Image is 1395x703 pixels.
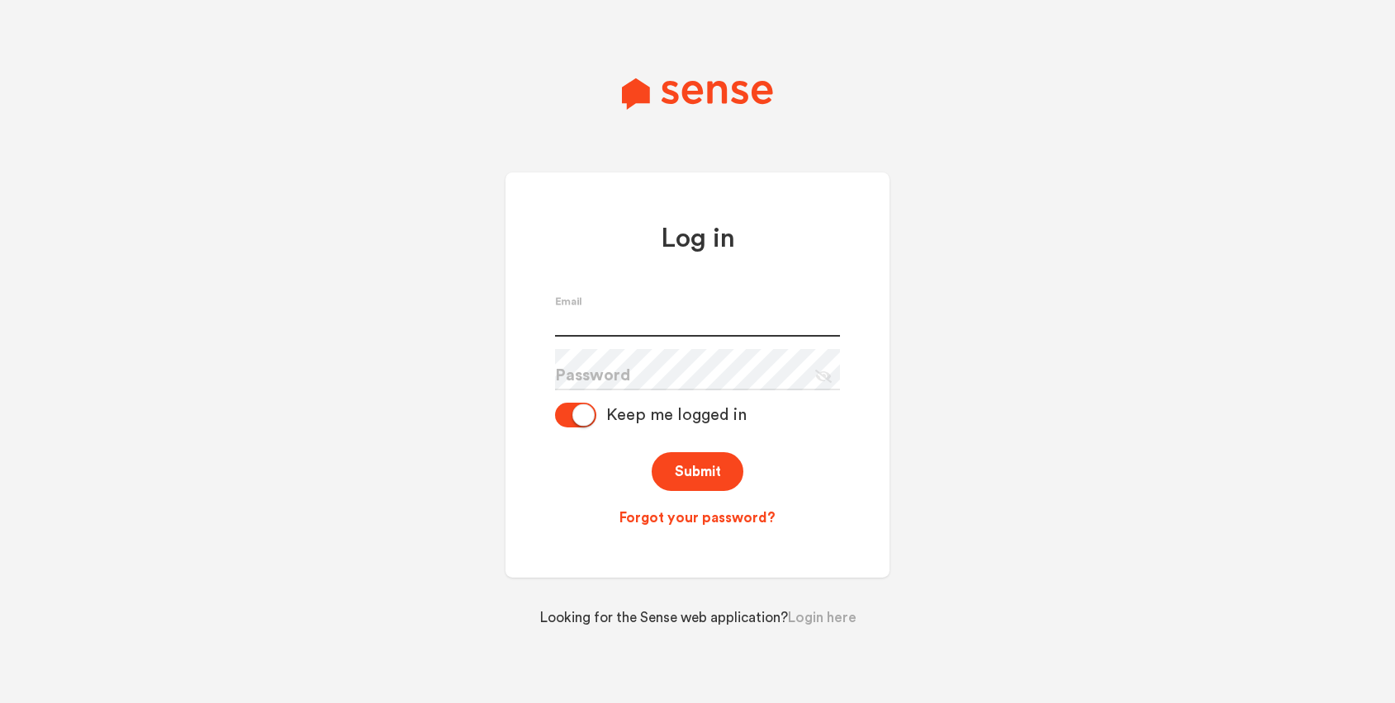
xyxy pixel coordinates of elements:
div: Looking for the Sense web application? [501,594,894,628]
a: Login here [788,611,856,625]
button: Submit [652,452,743,491]
div: Keep me logged in [596,405,747,425]
h1: Log in [555,222,840,256]
a: Forgot your password? [555,508,840,528]
img: Sense Logo [622,78,773,109]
